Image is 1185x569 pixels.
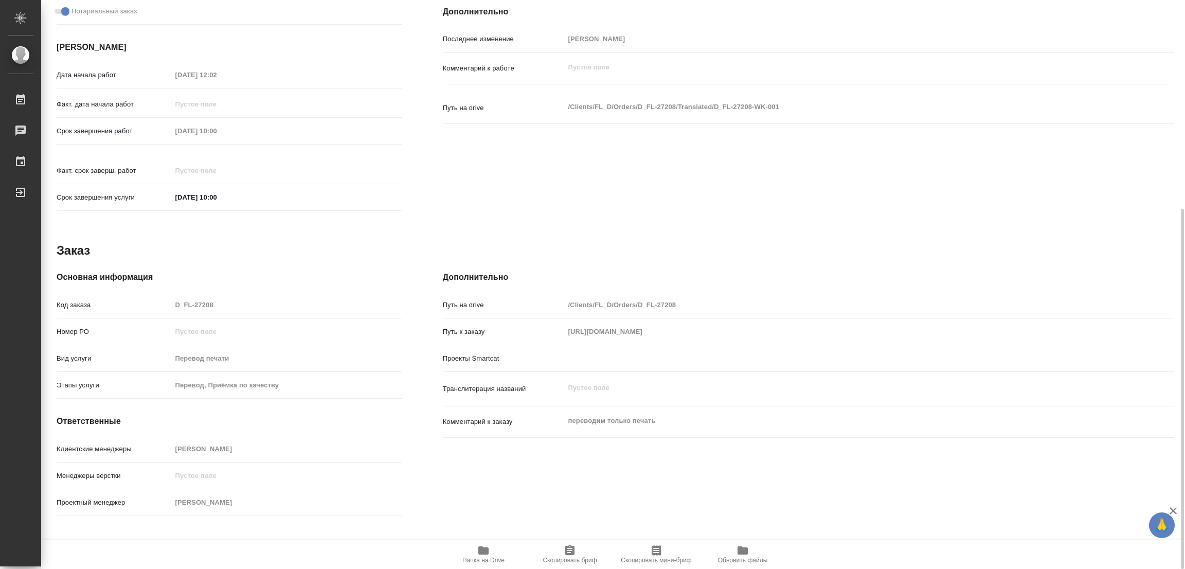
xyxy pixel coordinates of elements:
[443,6,1174,18] h4: Дополнительно
[57,300,172,310] p: Код заказа
[172,123,262,138] input: Пустое поле
[172,495,402,510] input: Пустое поле
[443,353,565,364] p: Проекты Smartcat
[57,327,172,337] p: Номер РО
[565,297,1113,312] input: Пустое поле
[57,444,172,454] p: Клиентские менеджеры
[440,540,527,569] button: Папка на Drive
[565,31,1113,46] input: Пустое поле
[443,384,565,394] p: Транслитерация названий
[565,412,1113,430] textarea: переводим только печать
[57,70,172,80] p: Дата начала работ
[443,34,565,44] p: Последнее изменение
[57,497,172,508] p: Проектный менеджер
[172,190,262,205] input: ✎ Введи что-нибудь
[57,242,90,259] h2: Заказ
[527,540,613,569] button: Скопировать бриф
[565,98,1113,116] textarea: /Clients/FL_D/Orders/D_FL-27208/Translated/D_FL-27208-WK-001
[718,557,768,564] span: Обновить файлы
[621,557,691,564] span: Скопировать мини-бриф
[1149,512,1175,538] button: 🙏
[57,192,172,203] p: Срок завершения услуги
[172,324,402,339] input: Пустое поле
[443,327,565,337] p: Путь к заказу
[443,417,565,427] p: Комментарий к заказу
[57,471,172,481] p: Менеджеры верстки
[443,103,565,113] p: Путь на drive
[462,557,505,564] span: Папка на Drive
[57,415,402,428] h4: Ответственные
[172,441,402,456] input: Пустое поле
[57,271,402,283] h4: Основная информация
[172,97,262,112] input: Пустое поле
[57,41,402,54] h4: [PERSON_NAME]
[71,6,137,16] span: Нотариальный заказ
[57,99,172,110] p: Факт. дата начала работ
[613,540,699,569] button: Скопировать мини-бриф
[443,63,565,74] p: Комментарий к работе
[172,67,262,82] input: Пустое поле
[57,353,172,364] p: Вид услуги
[172,351,402,366] input: Пустое поле
[565,324,1113,339] input: Пустое поле
[699,540,786,569] button: Обновить файлы
[57,126,172,136] p: Срок завершения работ
[543,557,597,564] span: Скопировать бриф
[1153,514,1171,536] span: 🙏
[57,166,172,176] p: Факт. срок заверш. работ
[172,163,262,178] input: Пустое поле
[172,468,402,483] input: Пустое поле
[172,378,402,393] input: Пустое поле
[57,380,172,390] p: Этапы услуги
[443,300,565,310] p: Путь на drive
[172,297,402,312] input: Пустое поле
[443,271,1174,283] h4: Дополнительно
